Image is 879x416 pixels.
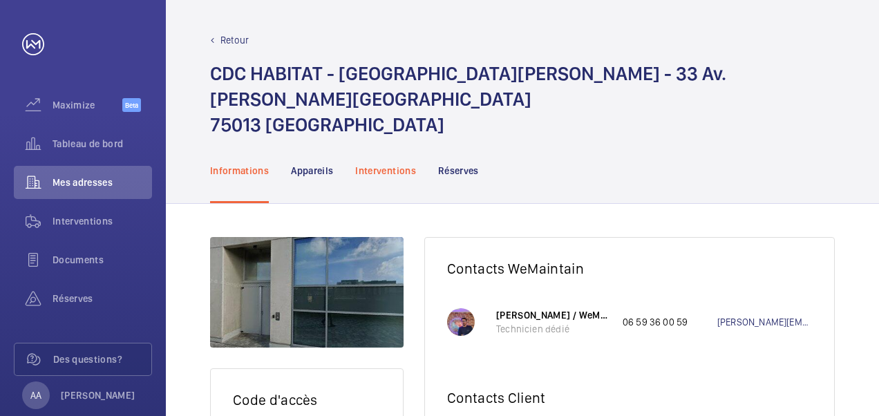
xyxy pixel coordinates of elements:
h1: CDC HABITAT - [GEOGRAPHIC_DATA][PERSON_NAME] - 33 Av. [PERSON_NAME][GEOGRAPHIC_DATA] 75013 [GEOGR... [210,61,835,138]
span: Tableau de bord [53,137,152,151]
p: [PERSON_NAME] [61,388,135,402]
p: Retour [220,33,249,47]
h2: Contacts WeMaintain [447,260,812,277]
p: Technicien dédié [496,322,609,336]
span: Beta [122,98,141,112]
p: AA [30,388,41,402]
h2: Code d'accès [233,391,381,408]
p: Informations [210,164,269,178]
p: [PERSON_NAME] / WeMaintain FR [496,308,609,322]
p: Appareils [291,164,333,178]
span: Documents [53,253,152,267]
p: Réserves [438,164,479,178]
span: Réserves [53,292,152,305]
a: [PERSON_NAME][EMAIL_ADDRESS][DOMAIN_NAME] [717,315,812,329]
span: Maximize [53,98,122,112]
span: Mes adresses [53,176,152,189]
p: Interventions [355,164,416,178]
span: Interventions [53,214,152,228]
h2: Contacts Client [447,389,812,406]
span: Des questions? [53,352,151,366]
p: 06 59 36 00 59 [623,315,717,329]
